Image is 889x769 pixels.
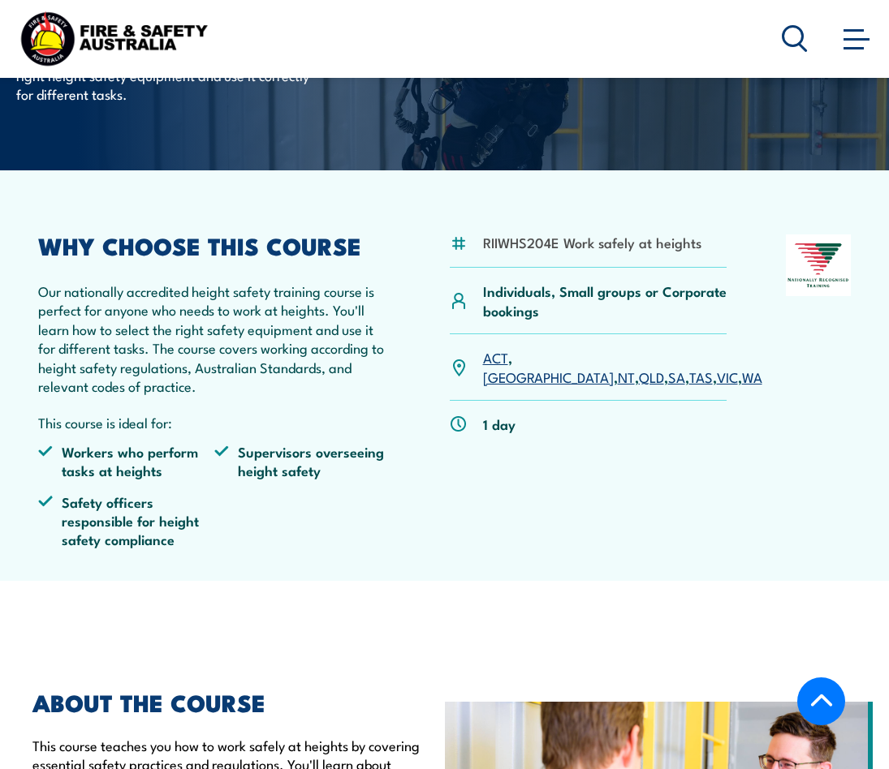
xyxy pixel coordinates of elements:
[38,413,391,432] p: This course is ideal for:
[38,281,391,395] p: Our nationally accredited height safety training course is perfect for anyone who needs to work a...
[38,492,214,549] li: Safety officers responsible for height safety compliance
[38,442,214,480] li: Workers who perform tasks at heights
[483,347,508,367] a: ACT
[32,691,421,712] h2: ABOUT THE COURSE
[483,367,614,386] a: [GEOGRAPHIC_DATA]
[717,367,738,386] a: VIC
[639,367,664,386] a: QLD
[742,367,762,386] a: WA
[668,367,685,386] a: SA
[38,234,391,256] h2: WHY CHOOSE THIS COURSE
[689,367,713,386] a: TAS
[483,348,762,386] p: , , , , , , ,
[483,233,701,251] li: RIIWHS204E Work safely at heights
[618,367,635,386] a: NT
[483,415,516,433] p: 1 day
[214,442,391,480] li: Supervisors overseeing height safety
[786,234,851,296] img: Nationally Recognised Training logo.
[483,281,727,320] p: Individuals, Small groups or Corporate bookings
